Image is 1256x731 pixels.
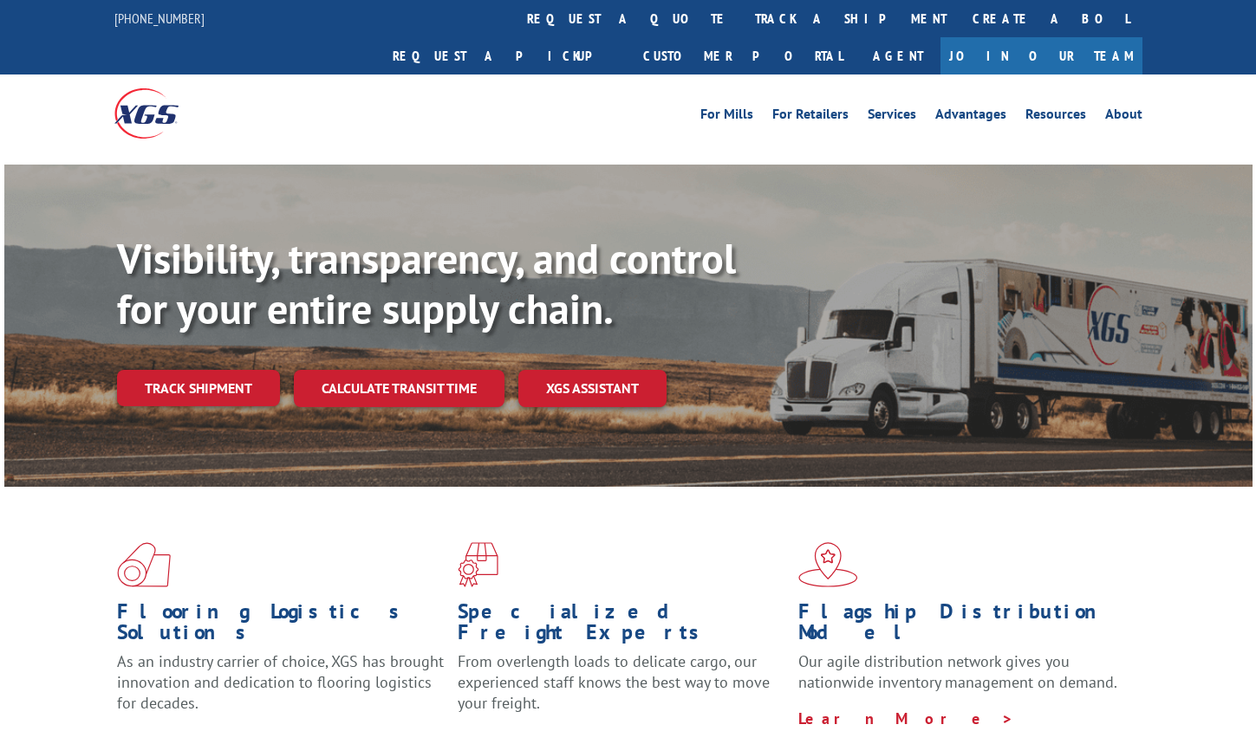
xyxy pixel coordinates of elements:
[458,601,785,651] h1: Specialized Freight Experts
[117,542,171,587] img: xgs-icon-total-supply-chain-intelligence-red
[1105,107,1142,126] a: About
[117,651,444,713] span: As an industry carrier of choice, XGS has brought innovation and dedication to flooring logistics...
[856,37,940,74] a: Agent
[772,107,849,126] a: For Retailers
[935,107,1006,126] a: Advantages
[458,542,498,587] img: xgs-icon-focused-on-flooring-red
[798,708,1014,728] a: Learn More >
[117,370,280,406] a: Track shipment
[458,651,785,728] p: From overlength loads to delicate cargo, our experienced staff knows the best way to move your fr...
[380,37,630,74] a: Request a pickup
[700,107,753,126] a: For Mills
[798,651,1117,692] span: Our agile distribution network gives you nationwide inventory management on demand.
[798,542,858,587] img: xgs-icon-flagship-distribution-model-red
[117,601,445,651] h1: Flooring Logistics Solutions
[294,370,504,407] a: Calculate transit time
[518,370,667,407] a: XGS ASSISTANT
[630,37,856,74] a: Customer Portal
[868,107,916,126] a: Services
[798,601,1126,651] h1: Flagship Distribution Model
[117,231,736,335] b: Visibility, transparency, and control for your entire supply chain.
[940,37,1142,74] a: Join Our Team
[1025,107,1086,126] a: Resources
[114,10,205,27] a: [PHONE_NUMBER]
